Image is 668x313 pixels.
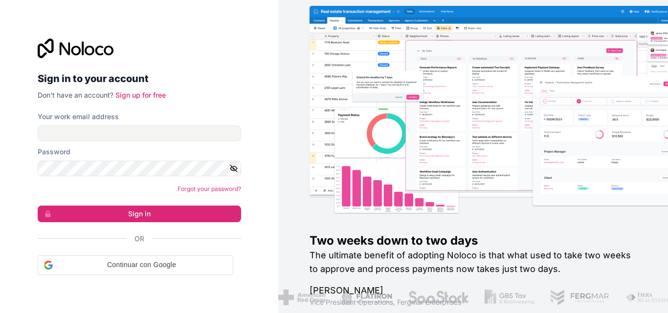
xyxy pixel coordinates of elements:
h2: The ultimate benefit of adopting Noloco is that what used to take two weeks to approve and proces... [310,249,637,276]
label: Your work email address [38,112,119,122]
button: Sign in [38,206,241,222]
a: Sign up for free [115,91,166,99]
span: Continuar con Google [57,260,227,270]
h2: Sign in to your account [38,70,241,87]
img: /assets/american-red-cross-BAupjrZR.png [278,290,326,305]
h1: Two weeks down to two days [310,233,637,249]
h1: [PERSON_NAME] [310,284,637,297]
span: Or [134,234,144,244]
div: Continuar con Google [38,255,233,275]
span: Don't have an account? [38,91,113,99]
input: Password [38,161,241,176]
input: Email address [38,125,241,141]
label: Password [38,147,70,157]
a: Forgot your password? [178,185,241,192]
h1: Vice President Operations , Fergmar Enterprises [310,297,637,307]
